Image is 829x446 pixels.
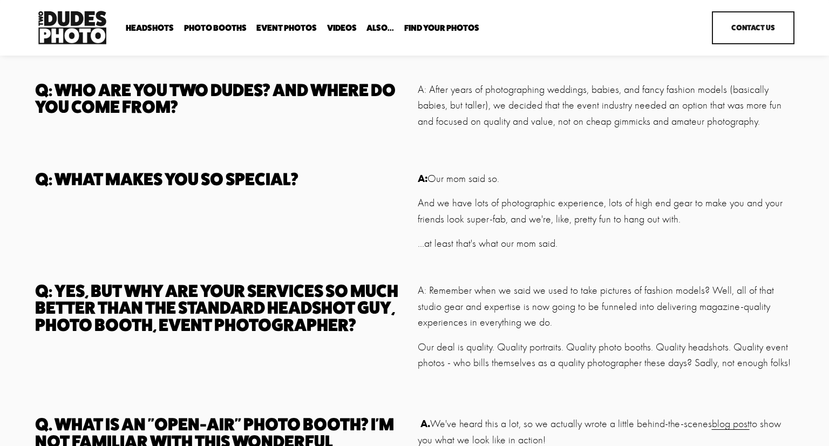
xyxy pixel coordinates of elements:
h3: Q: Who are you two dudes? And where do you come from? [35,82,412,116]
h3: Q: Yes, but why are your services so much better than the standard headshot guy, photo booth, eve... [35,282,412,333]
a: folder dropdown [126,23,174,33]
span: Find Your Photos [404,24,479,32]
a: folder dropdown [184,23,247,33]
strong: A. [420,417,430,430]
p: And we have lots of photographic experience, lots of high end gear to make you and your friends l... [418,195,794,227]
img: Two Dudes Photo | Headshots, Portraits &amp; Photo Booths [35,8,110,47]
p: A: After years of photographing weddings, babies, and fancy fashion models (basically babies, but... [418,82,794,130]
a: folder dropdown [404,23,479,33]
h3: Q: What makes you so special? [35,171,412,187]
p: Our mom said so. [418,171,794,187]
span: Photo Booths [184,24,247,32]
a: Videos [327,23,357,33]
span: Headshots [126,24,174,32]
a: blog post [712,417,750,430]
p: A: Remember when we said we used to take pictures of fashion models? Well, all of that studio gea... [418,282,794,330]
p: Our deal is quality. Quality portraits. Quality photo booths. Quality headshots. Quality event ph... [418,339,794,371]
span: Also... [366,24,394,32]
a: folder dropdown [366,23,394,33]
p: ...at least that's what our mom said. [418,235,794,252]
a: Contact Us [712,11,794,45]
strong: A: [418,172,427,185]
a: Event Photos [256,23,317,33]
